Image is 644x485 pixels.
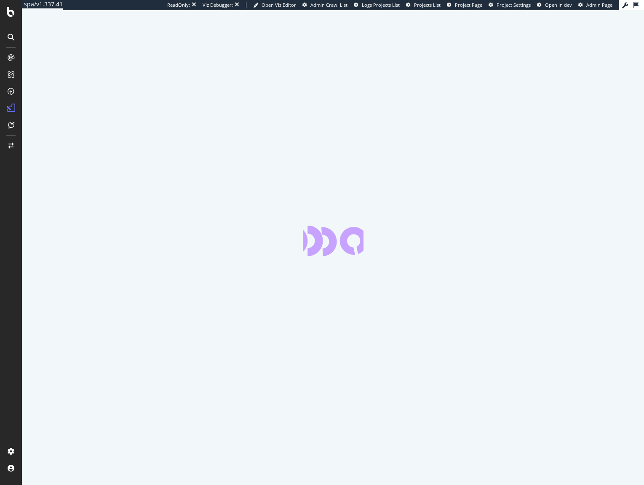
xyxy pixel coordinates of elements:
[262,2,296,8] span: Open Viz Editor
[302,2,347,8] a: Admin Crawl List
[447,2,482,8] a: Project Page
[578,2,612,8] a: Admin Page
[545,2,572,8] span: Open in dev
[167,2,190,8] div: ReadOnly:
[489,2,531,8] a: Project Settings
[586,2,612,8] span: Admin Page
[362,2,400,8] span: Logs Projects List
[354,2,400,8] a: Logs Projects List
[310,2,347,8] span: Admin Crawl List
[406,2,441,8] a: Projects List
[253,2,296,8] a: Open Viz Editor
[537,2,572,8] a: Open in dev
[455,2,482,8] span: Project Page
[414,2,441,8] span: Projects List
[497,2,531,8] span: Project Settings
[203,2,233,8] div: Viz Debugger:
[303,226,363,256] div: animation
